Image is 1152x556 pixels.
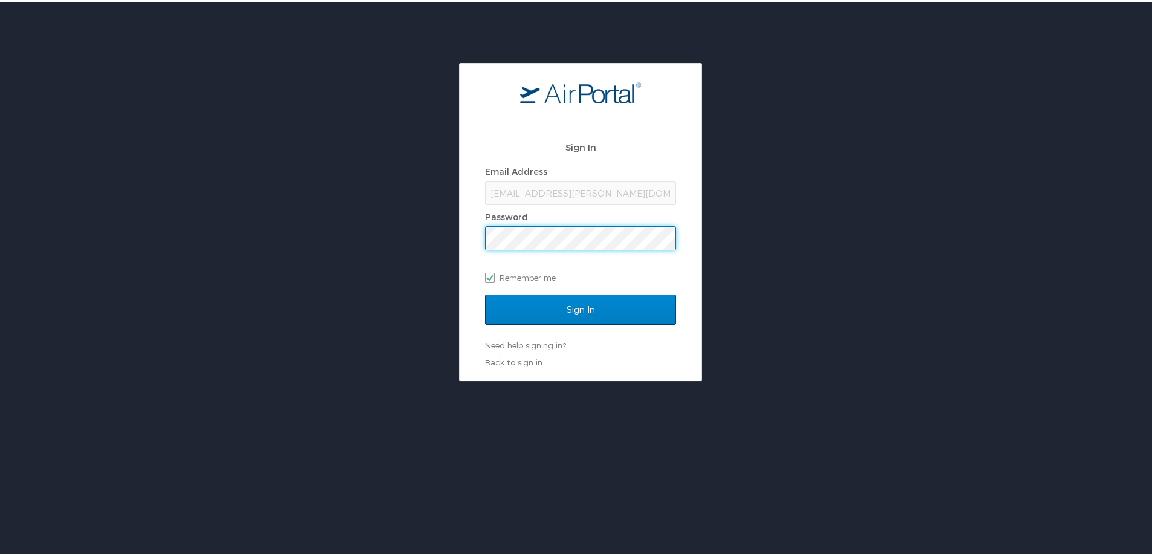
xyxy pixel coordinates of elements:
input: Sign In [485,292,676,322]
a: Need help signing in? [485,338,566,348]
label: Remember me [485,266,676,284]
label: Email Address [485,164,547,174]
h2: Sign In [485,138,676,152]
label: Password [485,209,528,220]
a: Back to sign in [485,355,542,365]
img: logo [520,79,641,101]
